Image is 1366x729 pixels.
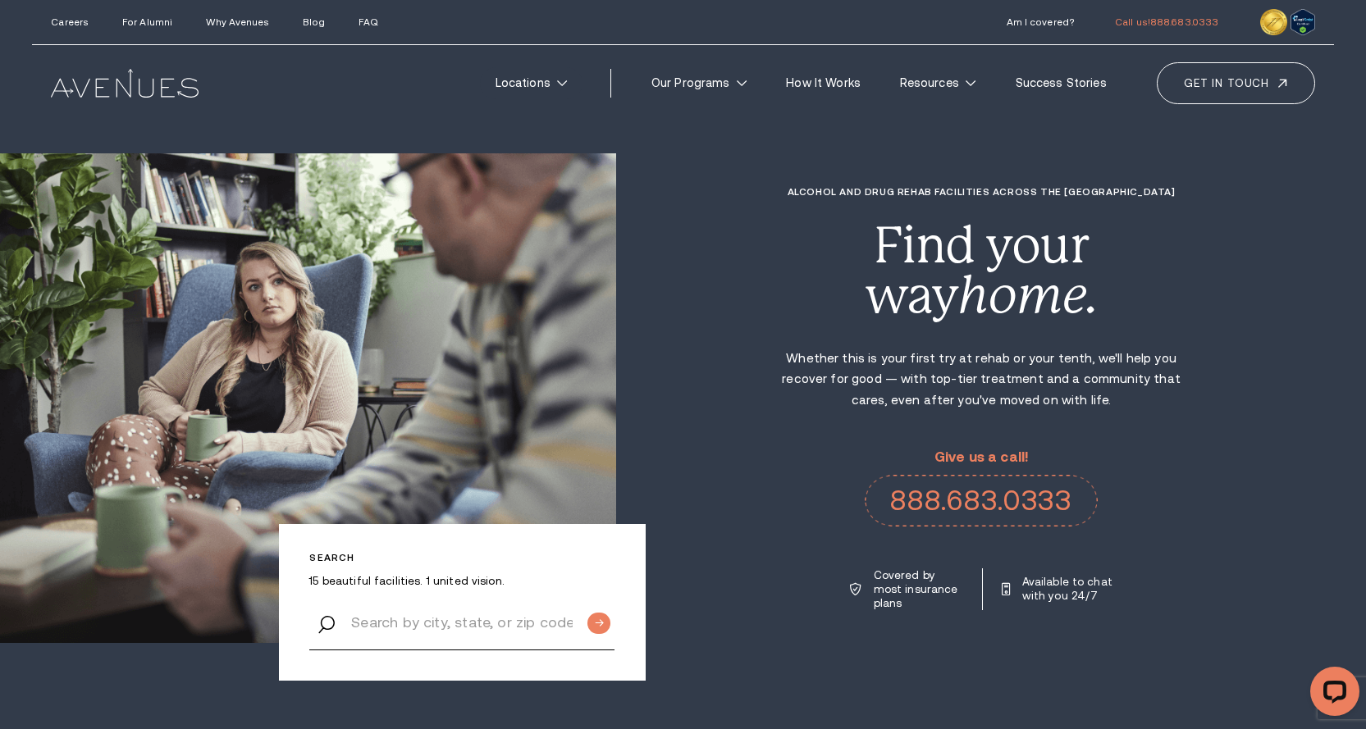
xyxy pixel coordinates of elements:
[1115,16,1218,27] a: Call us!888.683.0333
[781,186,1181,198] h1: Alcohol and Drug Rehab Facilities across the [GEOGRAPHIC_DATA]
[303,16,325,27] a: Blog
[1291,9,1315,35] img: Verify Approval for www.avenuesrecovery.com
[865,475,1099,526] a: 888.683.0333
[309,574,614,588] p: 15 beautiful facilities. 1 united vision.
[1007,16,1076,27] a: Am I covered?
[781,348,1181,411] p: Whether this is your first try at rehab or your tenth, we'll help you recover for good — with top...
[1002,568,1112,610] a: Available to chat with you 24/7
[958,267,1098,325] i: home.
[359,16,377,27] a: FAQ
[1291,12,1315,26] a: Verify LegitScript Approval for www.avenuesrecovery.com
[1297,660,1366,729] iframe: LiveChat chat widget
[1022,575,1113,603] p: Available to chat with you 24/7
[1000,67,1122,99] a: Success Stories
[587,613,610,634] input: Submit
[309,595,614,650] input: Search by city, state, or zip code
[874,568,965,610] p: Covered by most insurance plans
[771,67,875,99] a: How It Works
[865,449,1099,465] p: Give us a call!
[781,221,1181,321] div: Find your way
[51,16,89,27] a: Careers
[480,67,582,99] a: Locations
[1157,62,1315,104] a: Get in touch
[206,16,269,27] a: Why Avenues
[637,67,762,99] a: Our Programs
[884,67,991,99] a: Resources
[309,552,614,563] p: Search
[1150,16,1218,27] span: 888.683.0333
[850,568,964,610] a: Covered by most insurance plans
[122,16,172,27] a: For Alumni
